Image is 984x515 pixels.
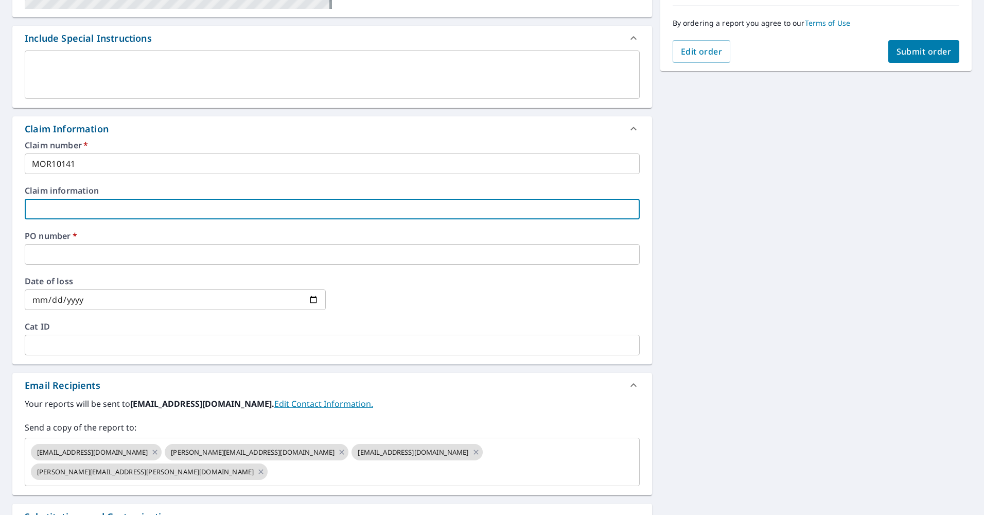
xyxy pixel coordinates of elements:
div: Claim Information [12,116,652,141]
div: [EMAIL_ADDRESS][DOMAIN_NAME] [31,444,162,460]
label: PO number [25,232,640,240]
span: Submit order [897,46,952,57]
b: [EMAIL_ADDRESS][DOMAIN_NAME]. [130,398,274,409]
span: Edit order [681,46,723,57]
div: Email Recipients [12,373,652,398]
a: EditContactInfo [274,398,373,409]
div: Claim Information [25,122,109,136]
label: Claim number [25,141,640,149]
label: Date of loss [25,277,326,285]
button: Edit order [673,40,731,63]
label: Your reports will be sent to [25,398,640,410]
span: [PERSON_NAME][EMAIL_ADDRESS][DOMAIN_NAME] [165,448,341,457]
label: Cat ID [25,322,640,331]
div: Include Special Instructions [12,26,652,50]
label: Send a copy of the report to: [25,421,640,434]
div: Include Special Instructions [25,31,152,45]
p: By ordering a report you agree to our [673,19,959,28]
span: [PERSON_NAME][EMAIL_ADDRESS][PERSON_NAME][DOMAIN_NAME] [31,467,260,477]
label: Claim information [25,186,640,195]
span: [EMAIL_ADDRESS][DOMAIN_NAME] [31,448,154,457]
div: [PERSON_NAME][EMAIL_ADDRESS][PERSON_NAME][DOMAIN_NAME] [31,463,268,480]
button: Submit order [888,40,960,63]
div: [EMAIL_ADDRESS][DOMAIN_NAME] [352,444,482,460]
a: Terms of Use [805,18,851,28]
div: Email Recipients [25,379,100,392]
div: [PERSON_NAME][EMAIL_ADDRESS][DOMAIN_NAME] [165,444,348,460]
span: [EMAIL_ADDRESS][DOMAIN_NAME] [352,448,475,457]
